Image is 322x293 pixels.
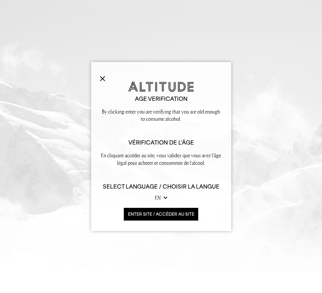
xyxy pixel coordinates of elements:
p: By clicking enter you are verifying that you are old enough to consume alcohol. [100,108,222,123]
img: Altitude Gin [128,81,194,91]
p: En cliquant accéder au site, vous validez que vous avez l’âge légal pour acheter et consommer de ... [100,152,222,166]
h2: Age verification [100,95,222,103]
img: Close [100,76,105,81]
button: ENTER SITE / accéder au site [124,208,199,221]
h6: Select Language / Choisir la langue [100,183,222,191]
h2: Vérification de l'âge [100,139,222,146]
